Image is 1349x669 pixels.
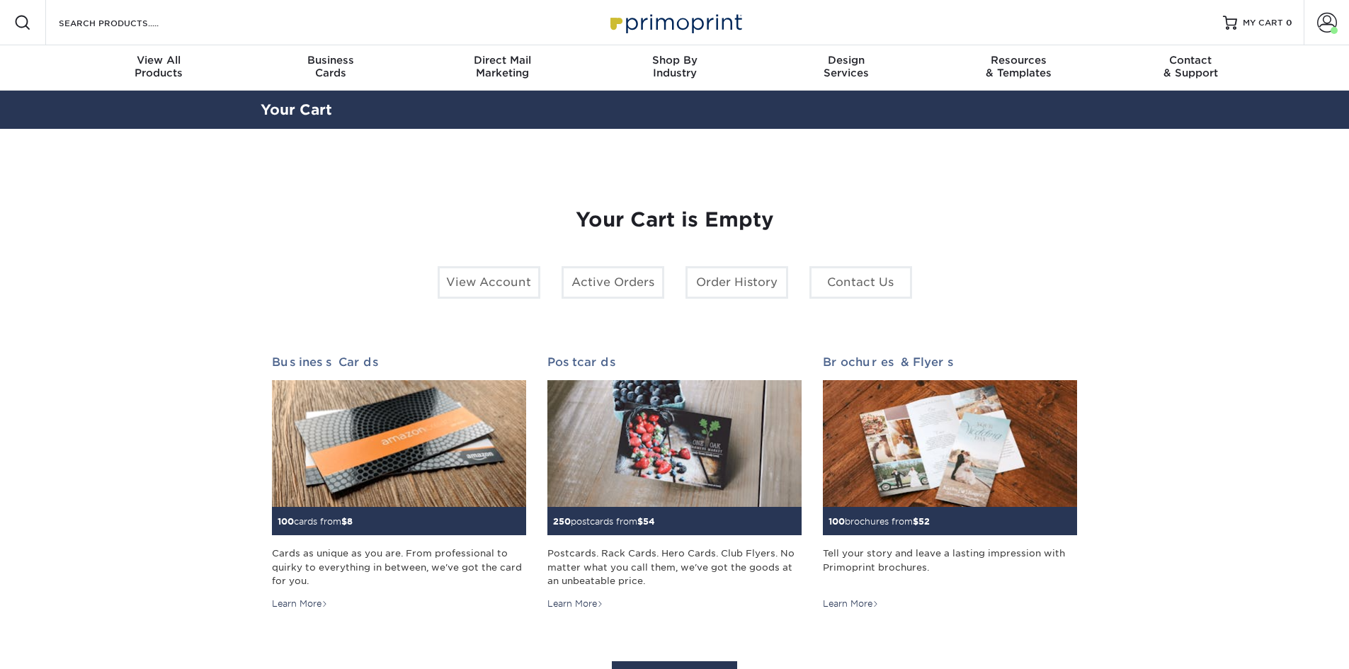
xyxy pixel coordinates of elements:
[685,266,788,299] a: Order History
[1286,18,1292,28] span: 0
[272,355,526,610] a: Business Cards 100cards from$8 Cards as unique as you are. From professional to quirky to everyth...
[918,516,930,527] span: 52
[1105,54,1277,79] div: & Support
[604,7,746,38] img: Primoprint
[244,45,416,91] a: BusinessCards
[416,45,588,91] a: Direct MailMarketing
[588,54,761,79] div: Industry
[278,516,294,527] span: 100
[933,45,1105,91] a: Resources& Templates
[547,355,802,610] a: Postcards 250postcards from$54 Postcards. Rack Cards. Hero Cards. Club Flyers. No matter what you...
[761,45,933,91] a: DesignServices
[933,54,1105,67] span: Resources
[761,54,933,67] span: Design
[547,597,603,610] div: Learn More
[913,516,918,527] span: $
[809,266,912,299] a: Contact Us
[341,516,347,527] span: $
[244,54,416,67] span: Business
[553,516,571,527] span: 250
[823,355,1077,369] h2: Brochures & Flyers
[547,355,802,369] h2: Postcards
[553,516,655,527] small: postcards from
[588,54,761,67] span: Shop By
[272,597,328,610] div: Learn More
[1105,54,1277,67] span: Contact
[823,380,1077,508] img: Brochures & Flyers
[244,54,416,79] div: Cards
[933,54,1105,79] div: & Templates
[347,516,353,527] span: 8
[272,355,526,369] h2: Business Cards
[637,516,643,527] span: $
[272,208,1078,232] h1: Your Cart is Empty
[278,516,353,527] small: cards from
[588,45,761,91] a: Shop ByIndustry
[416,54,588,67] span: Direct Mail
[73,54,245,67] span: View All
[643,516,655,527] span: 54
[272,547,526,588] div: Cards as unique as you are. From professional to quirky to everything in between, we've got the c...
[829,516,845,527] span: 100
[1105,45,1277,91] a: Contact& Support
[73,54,245,79] div: Products
[823,547,1077,588] div: Tell your story and leave a lasting impression with Primoprint brochures.
[1243,17,1283,29] span: MY CART
[761,54,933,79] div: Services
[416,54,588,79] div: Marketing
[829,516,930,527] small: brochures from
[823,597,879,610] div: Learn More
[261,101,332,118] a: Your Cart
[73,45,245,91] a: View AllProducts
[438,266,540,299] a: View Account
[547,380,802,508] img: Postcards
[547,547,802,588] div: Postcards. Rack Cards. Hero Cards. Club Flyers. No matter what you call them, we've got the goods...
[562,266,664,299] a: Active Orders
[823,355,1077,610] a: Brochures & Flyers 100brochures from$52 Tell your story and leave a lasting impression with Primo...
[272,380,526,508] img: Business Cards
[57,14,195,31] input: SEARCH PRODUCTS.....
